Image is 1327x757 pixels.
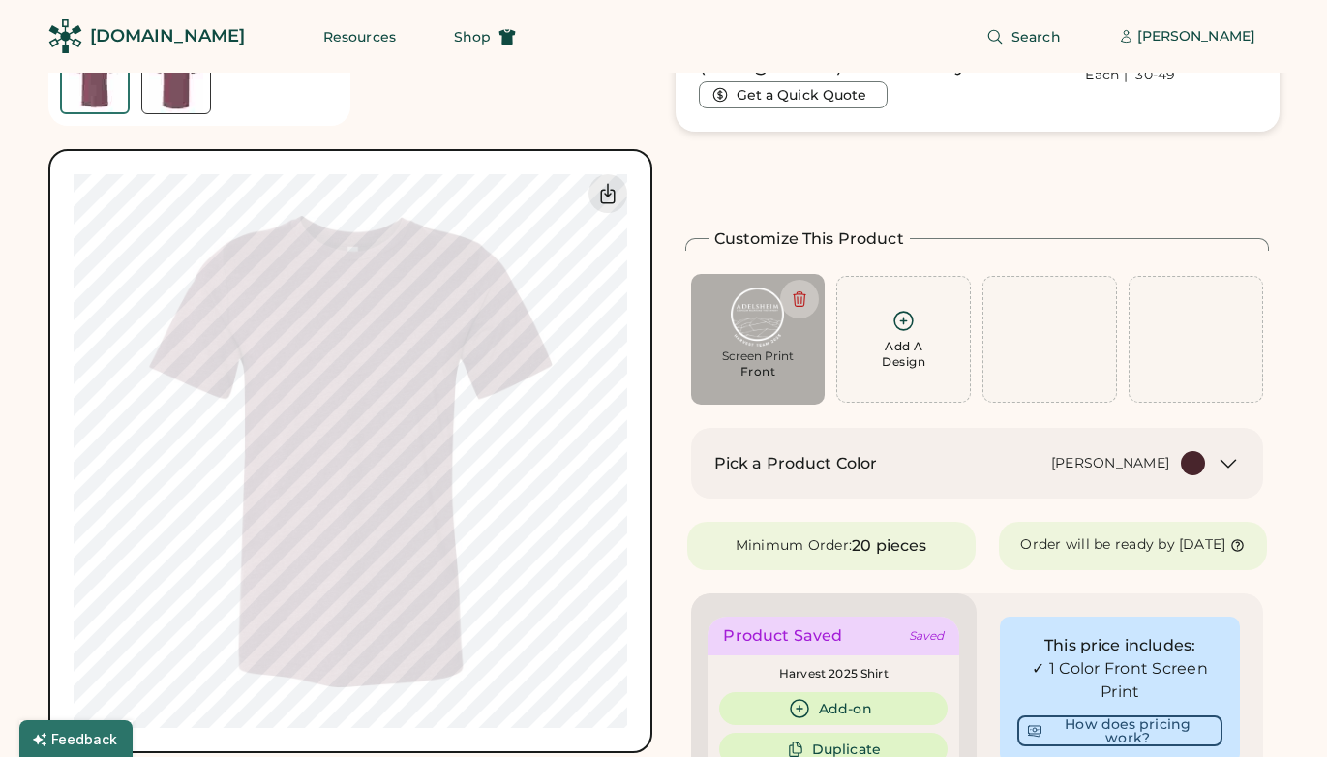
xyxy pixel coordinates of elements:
div: [PERSON_NAME] [1137,27,1255,46]
div: [PERSON_NAME] [1051,454,1169,473]
span: Shop [454,30,491,44]
iframe: Front Chat [1235,670,1318,753]
h2: Customize This Product [714,227,904,251]
div: Download Front Mockup [588,174,627,213]
div: Front [740,364,776,379]
img: BELLA + CANVAS 3001CVC Heather Maroon Front Thumbnail [62,46,128,112]
img: Adelsheim Logo Shirt.png [705,288,812,347]
button: Search [963,17,1084,56]
button: Add-on [719,692,948,725]
div: Add A Design [882,339,925,370]
img: BELLA + CANVAS 3001CVC Heather Maroon Back Thumbnail [142,45,210,113]
img: Rendered Logo - Screens [48,19,82,53]
div: Harvest 2025 Shirt [719,667,948,681]
div: Saved [909,628,944,644]
h2: Pick a Product Color [714,452,878,475]
div: ✓ 1 Color Front Screen Print [1017,657,1222,704]
div: [DATE] [1179,535,1226,555]
div: 20 pieces [852,534,926,558]
div: Minimum Order: [736,536,853,556]
div: Product Saved [723,624,842,648]
div: Order will be ready by [1020,535,1175,555]
div: Each | 30-49 [1085,66,1175,85]
button: Resources [300,17,419,56]
div: [DOMAIN_NAME] [90,24,245,48]
button: Get a Quick Quote [699,81,888,108]
button: Shop [431,17,539,56]
button: Delete this decoration. [780,280,819,318]
button: How does pricing work? [1017,715,1222,746]
div: This price includes: [1017,634,1222,657]
span: Search [1011,30,1061,44]
div: Screen Print [705,348,812,364]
